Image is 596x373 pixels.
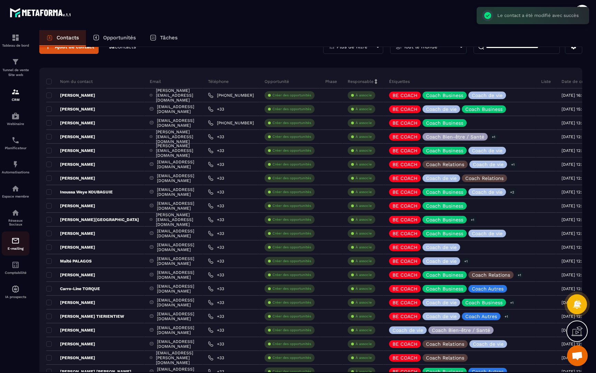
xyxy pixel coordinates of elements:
p: À associe [356,121,372,125]
p: [PERSON_NAME] [46,203,95,209]
p: Créer des opportunités [272,93,311,98]
p: Coach de vie [472,93,503,98]
p: Créer des opportunités [272,203,311,208]
p: Nom du contact [46,79,93,84]
p: [DATE] 12:57:00 [562,328,593,333]
p: Coach de vie [426,300,457,305]
p: Créer des opportunités [272,121,311,125]
p: Date de création [562,79,596,84]
p: [PERSON_NAME] [46,327,95,333]
p: [DATE] 12:57:00 [562,176,593,181]
p: À associe [356,355,372,360]
p: BE COACH [393,300,417,305]
p: [DATE] 12:57:00 [562,272,593,277]
a: Opportunités [86,30,143,47]
p: [PERSON_NAME] [46,148,95,153]
a: automationsautomationsAutomatisations [2,155,29,179]
p: Carro-Line TORQUE [46,286,100,291]
p: Créer des opportunités [272,355,311,360]
a: +33 [208,162,224,167]
p: Maïté PALAGOS [46,258,92,264]
p: +1 [509,161,517,168]
p: Coach de vie [472,148,503,153]
a: accountantaccountantComptabilité [2,256,29,280]
a: +33 [208,341,224,347]
p: [DATE] 12:57:00 [562,162,593,167]
p: BE COACH [393,203,417,208]
img: automations [11,160,20,169]
p: BE COACH [393,286,417,291]
img: logo [10,6,72,19]
img: automations [11,184,20,193]
p: [DATE] 12:57:00 [562,245,593,250]
p: À associe [356,328,372,333]
a: +33 [208,189,224,195]
p: Coach Business [426,203,463,208]
p: Coach Business [426,272,463,277]
p: Coach Business [465,107,503,112]
p: Créer des opportunités [272,217,311,222]
p: [DATE] 13:30:00 [562,121,593,125]
p: [DATE] 16:07:00 [562,93,593,98]
p: Coach Relations [472,272,510,277]
p: +1 [515,271,524,279]
p: Créer des opportunités [272,300,311,305]
p: À associe [356,342,372,346]
a: +33 [208,327,224,333]
p: +2 [508,189,517,196]
a: [PHONE_NUMBER] [208,93,254,98]
p: [DATE] 12:57:00 [562,286,593,291]
p: À associe [356,107,372,112]
img: formation [11,34,20,42]
p: À associe [356,259,372,264]
p: +1 [462,258,470,265]
p: Coach Business [465,300,503,305]
p: [PERSON_NAME] [46,300,95,305]
p: BE COACH [393,217,417,222]
p: [DATE] 12:57:00 [562,259,593,264]
a: +33 [208,134,224,140]
a: +33 [208,286,224,291]
p: À associe [356,134,372,139]
p: Automatisations [2,170,29,174]
p: BE COACH [393,93,417,98]
p: BE COACH [393,190,417,194]
p: +1 [468,216,477,223]
a: +33 [208,175,224,181]
p: Tâches [160,35,178,41]
a: +33 [208,231,224,236]
a: +33 [208,314,224,319]
div: Ouvrir le chat [567,345,588,366]
p: [PERSON_NAME] [46,162,95,167]
p: À associe [356,162,372,167]
p: Créer des opportunités [272,107,311,112]
p: BE COACH [393,314,417,319]
p: Plus de filtre [337,44,367,49]
p: Coach Relations [465,176,504,181]
p: Coach Autres [465,314,497,319]
p: Liste [541,79,551,84]
p: [DATE] 12:57:00 [562,148,593,153]
p: +1 [489,133,498,141]
p: Coach Business [426,93,463,98]
a: formationformationTableau de bord [2,28,29,52]
a: formationformationTunnel de vente Site web [2,52,29,83]
p: Coach de vie [426,245,457,250]
p: Coach Relations [426,355,464,360]
p: Email [150,79,161,84]
p: BE COACH [393,121,417,125]
p: Étiquettes [389,79,410,84]
a: [PHONE_NUMBER] [208,120,254,126]
p: À associe [356,245,372,250]
p: Coach de vie [472,190,503,194]
p: Coach de vie [473,162,504,167]
a: +33 [208,203,224,209]
p: Créer des opportunités [272,328,311,333]
p: Coach Business [426,217,463,222]
p: Tunnel de vente Site web [2,68,29,77]
p: BE COACH [393,272,417,277]
p: Créer des opportunités [272,162,311,167]
p: Coach de vie [426,107,457,112]
p: [DATE] 12:57:00 [562,134,593,139]
p: [DATE] 12:57:00 [562,300,593,305]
